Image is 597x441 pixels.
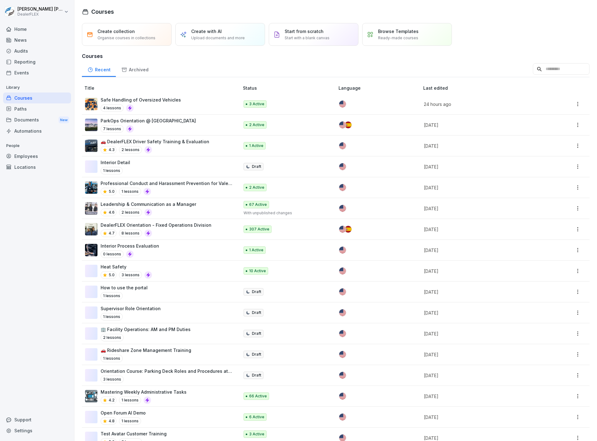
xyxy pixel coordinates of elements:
[339,393,346,400] img: us.svg
[101,376,124,383] p: 3 lessons
[119,188,141,195] p: 1 lessons
[249,185,264,190] p: 2 Active
[3,56,71,67] a: Reporting
[424,184,539,191] p: [DATE]
[249,226,269,232] p: 307 Active
[3,92,71,103] div: Courses
[101,222,211,228] p: DealerFLEX Orientation - Fixed Operations Division
[119,271,142,279] p: 3 lessons
[249,393,267,399] p: 66 Active
[101,201,196,207] p: Leadership & Communication as a Manager
[3,126,71,136] div: Automations
[85,119,97,131] img: nnqojl1deux5lw6n86ll0x7s.png
[424,310,539,316] p: [DATE]
[339,184,346,191] img: us.svg
[101,250,124,258] p: 0 lessons
[252,289,261,295] p: Draft
[109,418,115,424] p: 4.8
[119,417,141,425] p: 1 lessons
[109,230,115,236] p: 4.7
[285,28,324,35] p: Start from scratch
[3,151,71,162] div: Employees
[101,430,167,437] p: Test Avatar Customer Training
[249,202,267,207] p: 67 Active
[17,7,63,12] p: [PERSON_NAME] [PERSON_NAME]
[252,372,261,378] p: Draft
[3,162,71,173] a: Locations
[424,414,539,420] p: [DATE]
[339,247,346,254] img: us.svg
[424,164,539,170] p: [DATE]
[339,414,346,420] img: us.svg
[116,61,154,77] a: Archived
[119,396,141,404] p: 1 lessons
[109,272,115,278] p: 5.0
[3,35,71,45] a: News
[249,247,263,253] p: 1 Active
[3,45,71,56] a: Audits
[101,159,130,166] p: Interior Detail
[97,28,135,35] p: Create collection
[3,141,71,151] p: People
[249,414,264,420] p: 6 Active
[424,122,539,128] p: [DATE]
[109,147,115,153] p: 4.3
[249,122,264,128] p: 2 Active
[101,305,161,312] p: Supervisor Role Orientation
[339,121,346,128] img: us.svg
[59,116,69,124] div: New
[339,101,346,107] img: us.svg
[249,101,264,107] p: 3 Active
[109,210,115,215] p: 4.6
[249,143,263,149] p: 1 Active
[424,247,539,254] p: [DATE]
[424,393,539,400] p: [DATE]
[339,163,346,170] img: us.svg
[119,146,142,154] p: 2 lessons
[423,85,547,91] p: Last edited
[85,223,97,235] img: v4gv5ils26c0z8ite08yagn2.png
[244,210,329,216] p: With unpublished changes
[3,24,71,35] div: Home
[85,181,97,194] img: yfsleesgksgx0a54tq96xrfr.png
[101,313,123,320] p: 1 lessons
[3,67,71,78] a: Events
[345,226,352,233] img: es.svg
[85,140,97,152] img: da8qswpfqixsakdmmzotmdit.png
[101,263,152,270] p: Heat Safety
[424,330,539,337] p: [DATE]
[3,103,71,114] a: Paths
[339,309,346,316] img: us.svg
[424,205,539,212] p: [DATE]
[82,61,116,77] div: Recent
[424,351,539,358] p: [DATE]
[191,28,222,35] p: Create with AI
[3,425,71,436] a: Settings
[249,431,264,437] p: 3 Active
[339,268,346,274] img: us.svg
[85,98,97,110] img: ou5eidqxou1499z82ur0ijtv.png
[3,114,71,126] div: Documents
[3,414,71,425] div: Support
[339,226,346,233] img: us.svg
[85,390,97,402] img: sfn3g4xwgh0s8pqp78fc3q2n.png
[101,104,124,112] p: 4 lessons
[339,372,346,379] img: us.svg
[17,12,63,17] p: DealerFLEX
[82,52,590,60] h3: Courses
[3,114,71,126] a: DocumentsNew
[252,331,261,336] p: Draft
[424,289,539,295] p: [DATE]
[252,310,261,315] p: Draft
[109,189,115,194] p: 5.0
[345,121,352,128] img: es.svg
[91,7,114,16] h1: Courses
[101,117,196,124] p: ParkOps Orientation @ [GEOGRAPHIC_DATA]
[424,268,539,274] p: [DATE]
[101,292,123,300] p: 1 lessons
